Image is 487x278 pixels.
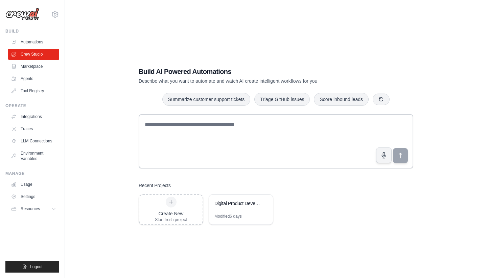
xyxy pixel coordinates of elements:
[5,8,39,21] img: Logo
[8,85,59,96] a: Tool Registry
[8,49,59,60] a: Crew Studio
[21,206,40,212] span: Resources
[8,179,59,190] a: Usage
[8,61,59,72] a: Marketplace
[214,214,242,219] div: Modified 6 days
[376,147,392,163] button: Click to speak your automation idea
[139,182,171,189] h3: Recent Projects
[139,67,366,76] h1: Build AI Powered Automations
[254,93,310,106] button: Triage GitHub issues
[5,103,59,108] div: Operate
[8,136,59,146] a: LLM Connections
[8,191,59,202] a: Settings
[30,264,43,270] span: Logout
[5,171,59,176] div: Manage
[8,123,59,134] a: Traces
[214,200,261,207] div: Digital Product Development Automation
[139,78,366,84] p: Describe what you want to automate and watch AI create intelligent workflows for you
[5,28,59,34] div: Build
[373,94,390,105] button: Get new suggestions
[155,217,187,222] div: Start fresh project
[8,148,59,164] a: Environment Variables
[155,210,187,217] div: Create New
[8,203,59,214] button: Resources
[8,111,59,122] a: Integrations
[8,37,59,47] a: Automations
[314,93,369,106] button: Score inbound leads
[5,261,59,273] button: Logout
[162,93,250,106] button: Summarize customer support tickets
[8,73,59,84] a: Agents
